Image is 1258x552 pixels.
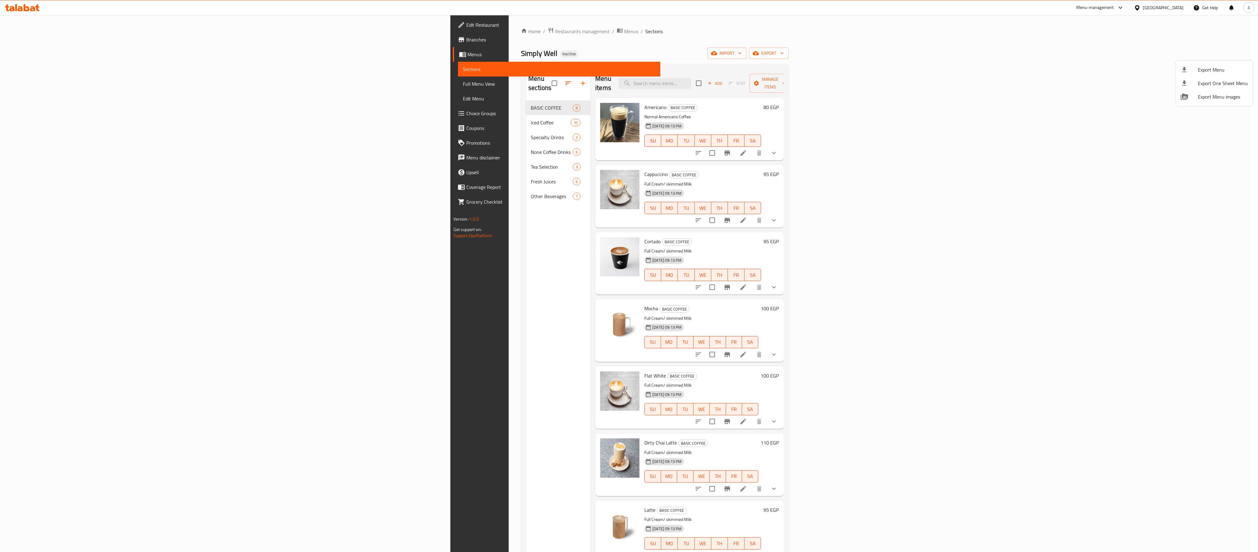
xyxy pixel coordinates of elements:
span: Export One Sheet Menu [1198,80,1248,87]
li: Export Menu images [1176,90,1253,104]
span: Export Menu [1198,66,1248,73]
li: Export one sheet menu items [1176,76,1253,90]
li: Export menu items [1176,63,1253,76]
span: Export Menu images [1198,93,1248,100]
